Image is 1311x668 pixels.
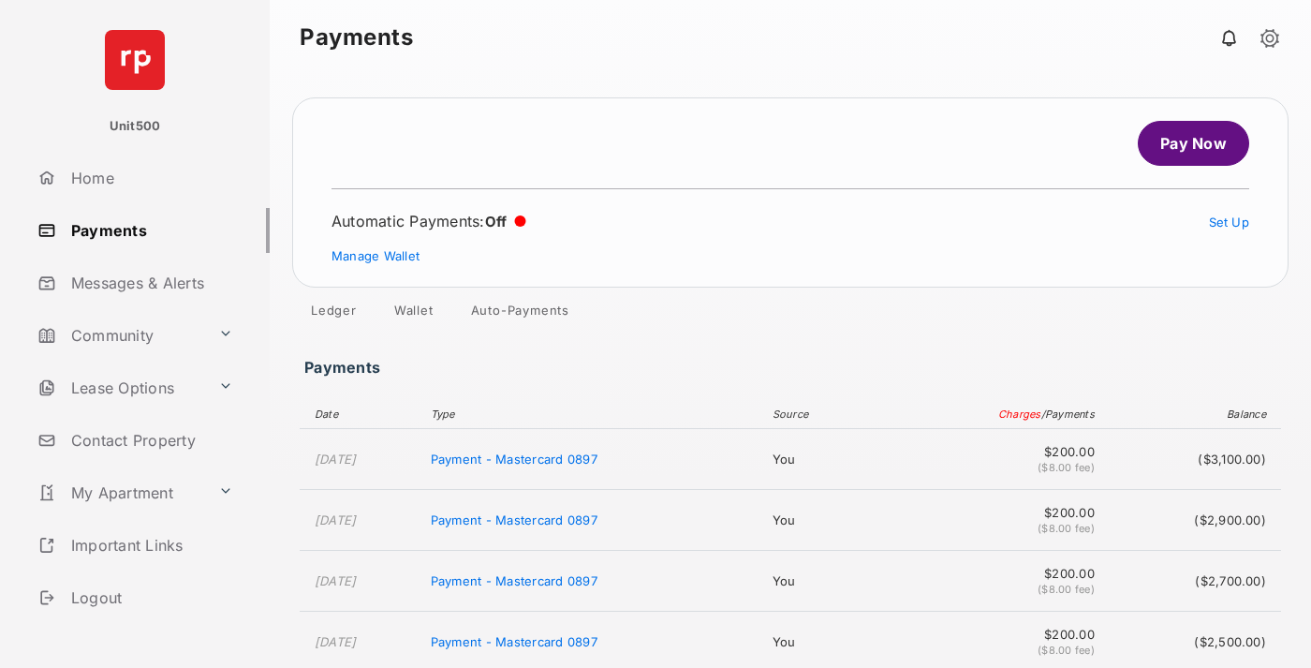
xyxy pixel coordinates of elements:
td: ($2,700.00) [1104,551,1281,612]
td: You [763,551,892,612]
a: Important Links [30,523,241,568]
a: Community [30,313,211,358]
a: Contact Property [30,418,270,463]
a: Logout [30,575,270,620]
td: ($3,100.00) [1104,429,1281,490]
a: Payments [30,208,270,253]
time: [DATE] [315,512,357,527]
th: Date [300,400,421,429]
td: You [763,490,892,551]
span: / Payments [1041,408,1095,421]
a: Auto-Payments [456,303,584,325]
time: [DATE] [315,452,357,467]
span: Payment - Mastercard 0897 [431,512,597,527]
span: Charges [998,408,1041,421]
a: Set Up [1209,215,1250,230]
th: Balance [1104,400,1281,429]
td: You [763,429,892,490]
span: Payment - Mastercard 0897 [431,634,597,649]
strong: Payments [300,26,413,49]
span: $200.00 [902,505,1095,520]
span: ($8.00 fee) [1038,583,1095,596]
a: Lease Options [30,365,211,410]
span: $200.00 [902,566,1095,581]
a: Manage Wallet [331,248,420,263]
th: Type [421,400,763,429]
span: $200.00 [902,444,1095,459]
h3: Payments [304,359,386,366]
img: svg+xml;base64,PHN2ZyB4bWxucz0iaHR0cDovL3d3dy53My5vcmcvMjAwMC9zdmciIHdpZHRoPSI2NCIgaGVpZ2h0PSI2NC... [105,30,165,90]
span: Payment - Mastercard 0897 [431,452,597,467]
span: ($8.00 fee) [1038,522,1095,535]
th: Source [763,400,892,429]
time: [DATE] [315,573,357,588]
span: ($8.00 fee) [1038,461,1095,474]
span: Payment - Mastercard 0897 [431,573,597,588]
time: [DATE] [315,634,357,649]
span: ($8.00 fee) [1038,644,1095,657]
div: Automatic Payments : [331,212,526,230]
span: $200.00 [902,627,1095,642]
td: ($2,900.00) [1104,490,1281,551]
span: Off [485,213,508,230]
a: My Apartment [30,470,211,515]
a: Ledger [296,303,372,325]
p: Unit500 [110,117,161,136]
a: Messages & Alerts [30,260,270,305]
a: Home [30,156,270,200]
a: Wallet [379,303,449,325]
